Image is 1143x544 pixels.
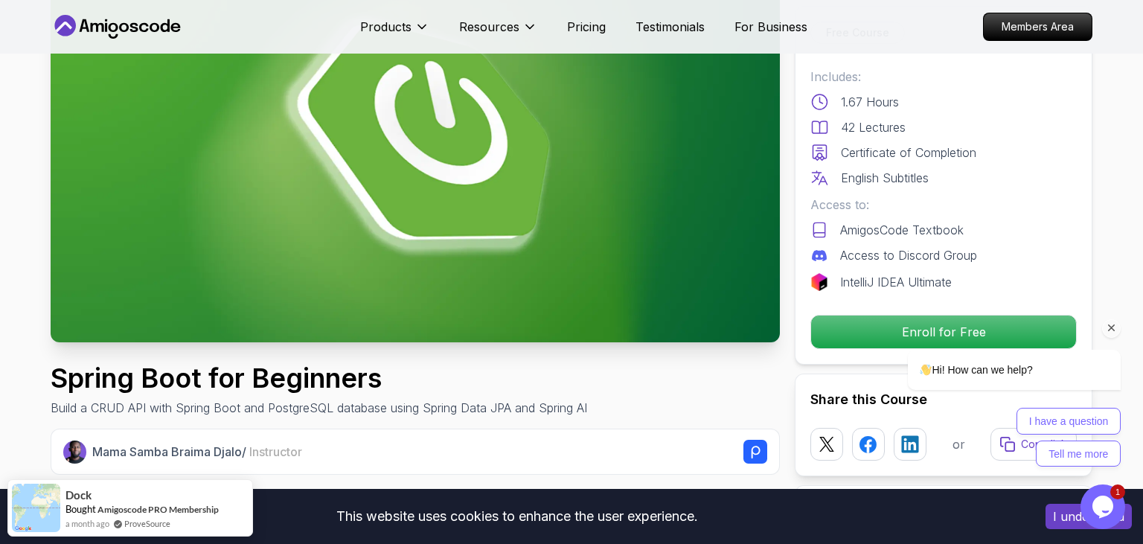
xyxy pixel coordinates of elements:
[734,18,807,36] a: For Business
[840,246,977,264] p: Access to Discord Group
[1080,484,1128,529] iframe: chat widget
[124,517,170,530] a: ProveSource
[810,315,1077,349] button: Enroll for Free
[811,316,1076,348] p: Enroll for Free
[810,389,1077,410] h2: Share this Course
[841,93,899,111] p: 1.67 Hours
[360,18,429,48] button: Products
[459,18,537,48] button: Resources
[249,444,302,459] span: Instructor
[810,68,1077,86] p: Includes:
[567,18,606,36] a: Pricing
[840,273,952,291] p: IntelliJ IDEA Ultimate
[983,13,1092,41] a: Members Area
[65,517,109,530] span: a month ago
[810,196,1077,214] p: Access to:
[984,13,1092,40] p: Members Area
[860,216,1128,477] iframe: chat widget
[810,273,828,291] img: jetbrains logo
[63,441,86,464] img: Nelson Djalo
[841,144,976,161] p: Certificate of Completion
[840,221,964,239] p: AmigosCode Textbook
[65,489,92,502] span: Dock
[92,443,302,461] p: Mama Samba Braima Djalo /
[360,18,412,36] p: Products
[841,169,929,187] p: English Subtitles
[459,18,519,36] p: Resources
[1046,504,1132,529] button: Accept cookies
[635,18,705,36] a: Testimonials
[11,500,1023,533] div: This website uses cookies to enhance the user experience.
[12,484,60,532] img: provesource social proof notification image
[97,504,219,515] a: Amigoscode PRO Membership
[841,118,906,136] p: 42 Lectures
[51,399,587,417] p: Build a CRUD API with Spring Boot and PostgreSQL database using Spring Data JPA and Spring AI
[51,363,587,393] h1: Spring Boot for Beginners
[65,503,96,515] span: Bought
